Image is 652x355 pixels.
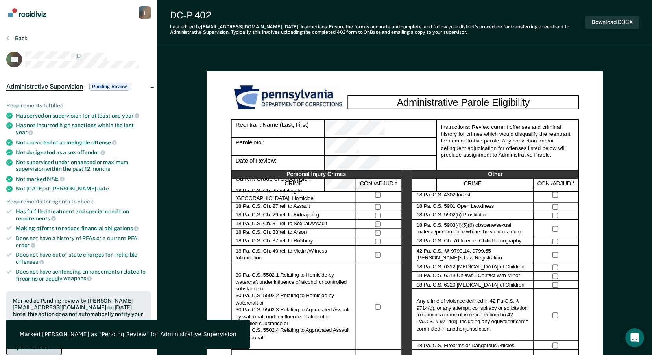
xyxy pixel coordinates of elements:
[16,159,151,172] div: Not supervised under enhanced or maximum supervision within the past 12
[6,102,151,109] div: Requirements fulfilled
[412,170,578,179] div: Other
[325,156,436,174] div: Date of Review:
[16,122,151,135] div: Has not incurred high sanctions within the last
[416,238,521,245] label: 18 Pa. C.S. Ch. 76 Internet Child Pornography
[13,298,145,324] div: Marked as Pending review by [PERSON_NAME][EMAIL_ADDRESS][DOMAIN_NAME] on [DATE]. Note: this actio...
[139,6,151,19] button: Profile dropdown button
[236,203,310,211] label: 18 Pa. C.S. Ch. 27 rel. to Assault
[236,221,327,228] label: 18 Pa. C.S. Ch. 31 rel. to Sexual Assault
[16,176,151,183] div: Not marked
[416,281,524,288] label: 18 Pa. C.S. 6320 [MEDICAL_DATA] of Children
[283,24,298,30] span: [DATE]
[236,212,319,219] label: 18 Pa. C.S. Ch. 29 rel. to Kidnapping
[325,119,436,138] div: Reentrant Name (Last, First)
[231,119,325,138] div: Reentrant Name (Last, First)
[325,138,436,156] div: Parole No.:
[585,16,639,29] button: Download DOCX
[139,6,151,19] div: j
[16,185,151,192] div: Not [DATE] of [PERSON_NAME]
[122,113,139,119] span: year
[77,149,105,155] span: offender
[416,248,529,261] label: 42 Pa. C.S. §§ 9799.14, 9799.55 [PERSON_NAME]’s Law Registration
[8,8,46,17] img: Recidiviz
[6,35,28,42] button: Back
[236,229,307,237] label: 18 Pa. C.S. Ch. 33 rel. to Arson
[416,298,529,333] label: Any crime of violence defined in 42 Pa.C.S. § 9714(g), or any attempt, conspiracy or solicitation...
[16,259,44,265] span: offenses
[63,275,92,281] span: weapons
[416,203,494,211] label: 18 Pa. C.S. 5901 Open Lewdness
[236,272,352,341] label: 30 Pa. C.S. 5502.1 Relating to Homicide by watercraft under influence of alcohol or controlled su...
[412,179,533,187] div: CRIME
[91,139,117,146] span: offense
[231,156,325,174] div: Date of Review:
[91,166,110,172] span: months
[416,222,529,235] label: 18 Pa. C.S. 5903(4)(5)(6) obscene/sexual material/performance where the victim is minor
[16,235,151,248] div: Does not have a history of PFAs or a current PFA order
[416,273,520,280] label: 18 Pa. C.S. 6318 Unlawful Contact with Minor
[20,331,236,338] div: Marked [PERSON_NAME] as "Pending Review" for Administrative Supervision
[16,112,151,119] div: Has served on supervision for at least one
[236,248,352,261] label: 18 Pa. C.S. Ch. 49 rel. to Victim/Witness Intimidation
[16,139,151,146] div: Not convicted of an ineligible
[356,179,401,187] div: CON./ADJUD.*
[534,179,579,187] div: CON./ADJUD.*
[6,198,151,205] div: Requirements for agents to check
[347,95,579,109] div: Administrative Parole Eligibility
[16,268,151,282] div: Does not have sentencing enhancements related to firearms or deadly
[89,83,129,91] span: Pending Review
[104,225,139,231] span: obligations
[16,208,151,222] div: Has fulfilled treatment and special condition
[170,24,585,35] div: Last edited by [EMAIL_ADDRESS][DOMAIN_NAME] . Instructions: Ensure the form is accurate and compl...
[47,176,64,182] span: NAE
[416,212,488,219] label: 18 Pa. C.S. 5902(b) Prostitution
[97,185,109,192] span: date
[170,9,585,21] div: DC-P 402
[6,83,83,91] span: Administrative Supervision
[16,225,151,232] div: Making efforts to reduce financial
[625,328,644,347] div: Open Intercom Messenger
[231,170,401,179] div: Personal Injury Crimes
[16,129,33,135] span: year
[436,119,578,192] div: Instructions: Review current offenses and criminal history for crimes which would disqualify the ...
[231,179,356,187] div: CRIME
[16,149,151,156] div: Not designated as a sex
[231,83,347,113] img: PDOC Logo
[236,238,313,245] label: 18 Pa. C.S. Ch. 37 rel. to Robbery
[16,215,56,222] span: requirements
[416,264,524,271] label: 18 Pa. C.S. 6312 [MEDICAL_DATA] of Children
[416,191,470,198] label: 18 Pa. C.S. 4302 Incest
[231,138,325,156] div: Parole No.:
[16,251,151,265] div: Does not have out of state charges for ineligible
[416,342,514,349] label: 18 Pa. C.S. Firearms or Dangerous Articles
[236,188,352,202] label: 18 Pa. C.S. Ch. 25 relating to [GEOGRAPHIC_DATA]. Homicide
